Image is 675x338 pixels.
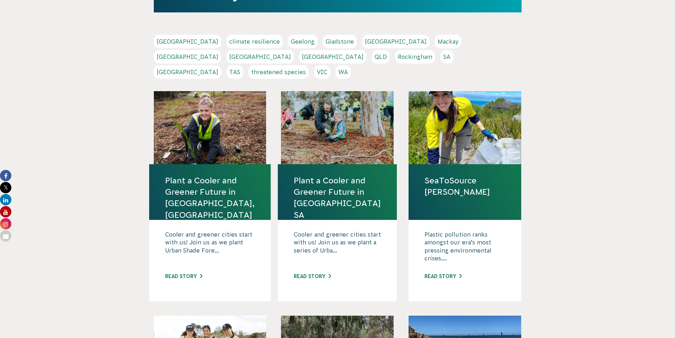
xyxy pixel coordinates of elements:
[299,50,366,63] a: [GEOGRAPHIC_DATA]
[336,65,351,79] a: WA
[314,65,330,79] a: VIC
[226,50,294,63] a: [GEOGRAPHIC_DATA]
[323,35,357,48] a: Gladstone
[154,35,221,48] a: [GEOGRAPHIC_DATA]
[362,35,429,48] a: [GEOGRAPHIC_DATA]
[435,35,461,48] a: Mackay
[154,65,221,79] a: [GEOGRAPHIC_DATA]
[440,50,453,63] a: SA
[424,175,505,198] a: SeaToSource [PERSON_NAME]
[165,175,255,221] a: Plant a Cooler and Greener Future in [GEOGRAPHIC_DATA], [GEOGRAPHIC_DATA]
[165,231,255,266] p: Cooler and greener cities start with us! Join us as we plant Urban Shade Fore...
[226,65,243,79] a: TAS
[294,231,381,266] p: Cooler and greener cities start with us! Join us as we plant a series of Urba...
[424,231,505,266] p: Plastic pollution ranks amongst our era’s most pressing environmental crises....
[248,65,309,79] a: threatened species
[226,35,283,48] a: climate resilience
[395,50,435,63] a: Rockingham
[154,50,221,63] a: [GEOGRAPHIC_DATA]
[294,273,331,279] a: Read story
[424,273,462,279] a: Read story
[288,35,317,48] a: Geelong
[294,175,381,221] a: Plant a Cooler and Greener Future in [GEOGRAPHIC_DATA] SA
[165,273,202,279] a: Read story
[372,50,390,63] a: QLD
